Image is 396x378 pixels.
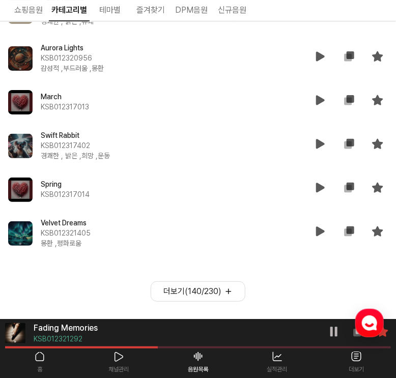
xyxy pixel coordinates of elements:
span: March [41,93,62,101]
span: Velvet Dreams [41,219,87,227]
a: 더보기 [317,347,396,377]
span: KSB012321405 [41,228,244,239]
span: KSB012317013 [41,102,244,112]
span: KSB012317014 [41,190,244,200]
a: 홈 [3,294,67,319]
span: KSB012321292 [34,334,98,344]
span: Spring [41,180,62,188]
a: 설정 [131,294,195,319]
a: 실적관리 [238,347,317,377]
span: 경쾌한 , 밝은 , 희망 , 운동 [41,151,244,161]
a: 음원목록 [158,347,238,377]
span: 음악 재생 위치 조절 [5,346,158,348]
a: 채널관리 [79,347,159,377]
img: Amime Station thumbnail [5,323,25,343]
a: 대화 [67,294,131,319]
span: 몽환 , 평화로움 [41,239,244,249]
span: 감성적 , 부드러움 , 몽환 [41,64,244,74]
strong: Fading Memories [34,323,98,334]
span: 대화 [93,309,105,317]
span: 설정 [157,309,169,317]
span: KSB012320956 [41,53,244,64]
button: 더보기(140/230) [151,281,245,302]
span: Swift Rabbit [41,131,79,139]
span: KSB012317402 [41,141,244,151]
span: 홈 [32,309,38,317]
span: Aurora Lights [41,44,83,52]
